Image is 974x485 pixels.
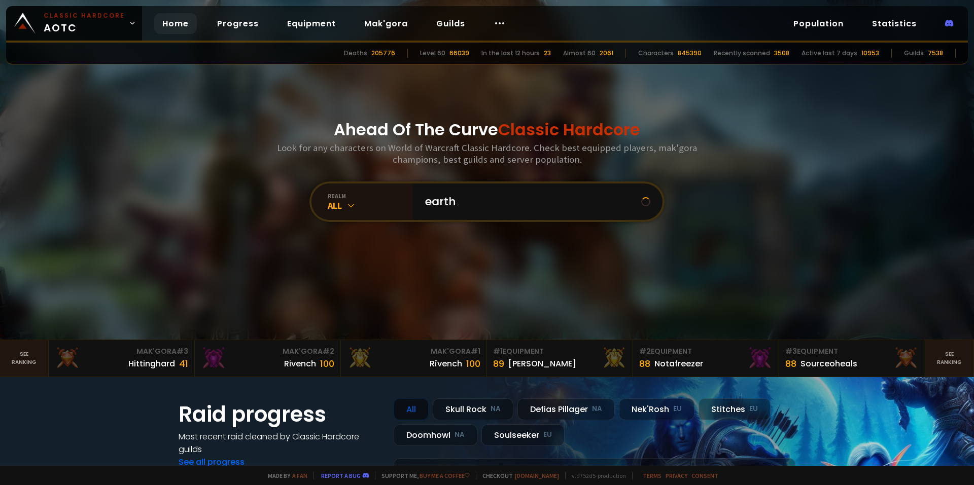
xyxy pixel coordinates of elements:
[699,398,771,420] div: Stitches
[639,346,773,357] div: Equipment
[292,472,307,479] a: a fan
[643,472,662,479] a: Terms
[49,340,195,377] a: Mak'Gora#3Hittinghard41
[565,472,626,479] span: v. d752d5 - production
[394,458,795,485] a: [DATE]zgpetri on godDefias Pillager8 /90
[455,430,465,440] small: NA
[861,49,879,58] div: 10953
[493,346,503,356] span: # 1
[428,13,473,34] a: Guilds
[279,13,344,34] a: Equipment
[498,118,640,141] span: Classic Hardcore
[471,346,480,356] span: # 1
[6,6,142,41] a: Classic HardcoreAOTC
[666,472,687,479] a: Privacy
[44,11,125,35] span: AOTC
[344,49,367,58] div: Deaths
[328,200,413,211] div: All
[201,346,334,357] div: Mak'Gora
[785,346,797,356] span: # 3
[678,49,702,58] div: 845390
[493,346,627,357] div: Equipment
[195,340,341,377] a: Mak'Gora#2Rivench100
[341,340,487,377] a: Mak'Gora#1Rîvench100
[334,118,640,142] h1: Ahead Of The Curve
[785,357,796,370] div: 88
[673,404,682,414] small: EU
[179,357,188,370] div: 41
[487,340,633,377] a: #1Equipment89[PERSON_NAME]
[262,472,307,479] span: Made by
[430,357,462,370] div: Rîvench
[592,404,602,414] small: NA
[928,49,943,58] div: 7538
[639,346,651,356] span: # 2
[273,142,701,165] h3: Look for any characters on World of Warcraft Classic Hardcore. Check best equipped players, mak'g...
[639,357,650,370] div: 88
[371,49,395,58] div: 205776
[779,340,925,377] a: #3Equipment88Sourceoheals
[179,398,381,430] h1: Raid progress
[476,472,559,479] span: Checkout
[493,357,504,370] div: 89
[55,346,188,357] div: Mak'Gora
[209,13,267,34] a: Progress
[785,346,919,357] div: Equipment
[420,49,445,58] div: Level 60
[466,357,480,370] div: 100
[508,357,576,370] div: [PERSON_NAME]
[563,49,596,58] div: Almost 60
[517,398,615,420] div: Defias Pillager
[925,340,974,377] a: Seeranking
[179,430,381,456] h4: Most recent raid cleaned by Classic Hardcore guilds
[449,49,469,58] div: 66039
[619,398,694,420] div: Nek'Rosh
[785,13,852,34] a: Population
[375,472,470,479] span: Support me,
[515,472,559,479] a: [DOMAIN_NAME]
[691,472,718,479] a: Consent
[633,340,779,377] a: #2Equipment88Notafreezer
[154,13,197,34] a: Home
[904,49,924,58] div: Guilds
[128,357,175,370] div: Hittinghard
[394,424,477,446] div: Doomhowl
[420,472,470,479] a: Buy me a coffee
[802,49,857,58] div: Active last 7 days
[177,346,188,356] span: # 3
[356,13,416,34] a: Mak'gora
[323,346,334,356] span: # 2
[419,183,641,220] input: Search a character...
[638,49,674,58] div: Characters
[394,398,429,420] div: All
[774,49,789,58] div: 3508
[321,472,361,479] a: Report a bug
[864,13,925,34] a: Statistics
[543,430,552,440] small: EU
[320,357,334,370] div: 100
[481,49,540,58] div: In the last 12 hours
[544,49,551,58] div: 23
[714,49,770,58] div: Recently scanned
[328,192,413,200] div: realm
[654,357,703,370] div: Notafreezer
[600,49,613,58] div: 2061
[284,357,316,370] div: Rivench
[801,357,857,370] div: Sourceoheals
[179,456,245,468] a: See all progress
[433,398,513,420] div: Skull Rock
[347,346,480,357] div: Mak'Gora
[44,11,125,20] small: Classic Hardcore
[481,424,565,446] div: Soulseeker
[749,404,758,414] small: EU
[491,404,501,414] small: NA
